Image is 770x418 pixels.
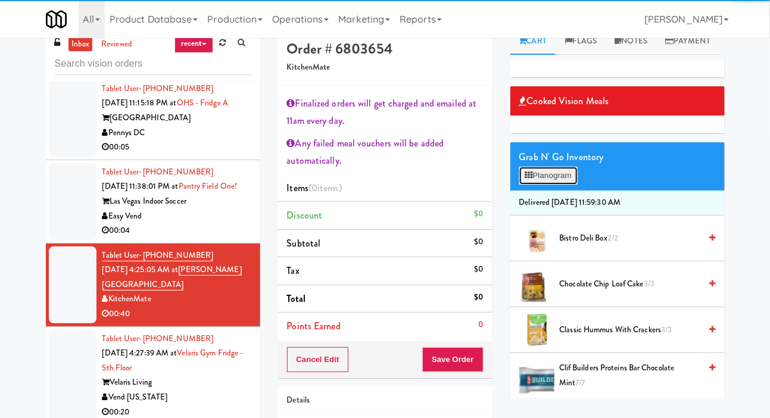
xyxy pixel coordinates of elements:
span: [DATE] 11:38:01 PM at [102,180,179,192]
span: 7/7 [575,377,585,388]
a: Pantry Field One! [179,180,238,192]
a: Cart [510,28,556,55]
li: Tablet User· [PHONE_NUMBER][DATE] 4:25:05 AM at[PERSON_NAME][GEOGRAPHIC_DATA]KitchenMate00:40 [46,244,260,327]
span: · [PHONE_NUMBER] [139,249,214,261]
div: 00:04 [102,223,251,238]
span: Total [287,292,306,305]
a: OHS - Fridge A [177,97,228,108]
button: Cancel Edit [287,347,349,372]
input: Search vision orders [55,53,251,75]
span: Points Earned [287,319,341,333]
div: $0 [474,262,483,277]
span: Bistro Deli Box [560,231,701,246]
span: Discount [287,208,323,222]
div: Grab N' Go Inventory [519,148,716,166]
h4: Order # 6803654 [287,41,484,57]
div: Vend [US_STATE] [102,390,251,405]
span: Subtotal [287,236,321,250]
div: [GEOGRAPHIC_DATA] [102,111,251,126]
span: [DATE] 4:25:05 AM at [102,264,179,275]
span: 3/3 [661,324,672,335]
a: recent [174,34,214,53]
a: Tablet User· [PHONE_NUMBER] [102,166,214,177]
div: Las Vegas Indoor Soccer [102,194,251,209]
span: 3/3 [644,278,654,289]
div: Easy Vend [102,209,251,224]
a: Velaris Gym Fridge - 5th Floor [102,347,244,373]
a: Tablet User· [PHONE_NUMBER] [102,333,214,344]
div: Details [287,393,484,408]
button: Save Order [422,347,483,372]
span: (0 ) [308,181,342,195]
span: Classic Hummus With Crackers [560,323,701,338]
div: Pennys DC [102,126,251,141]
span: · [PHONE_NUMBER] [139,166,214,177]
h5: KitchenMate [287,63,484,72]
a: Payment [656,28,719,55]
li: Tablet User· [PHONE_NUMBER][DATE] 11:38:01 PM atPantry Field One!Las Vegas Indoor SoccerEasy Vend... [46,160,260,244]
span: 2/2 [607,232,618,244]
a: [PERSON_NAME][GEOGRAPHIC_DATA] [102,264,242,291]
div: 00:40 [102,307,251,322]
div: Chocolate Chip Loaf Cake3/3 [555,277,716,292]
span: Items [287,181,342,195]
div: 0 [478,317,483,332]
span: [DATE] 4:27:39 AM at [102,347,177,358]
button: Planogram [519,167,578,185]
a: Tablet User· [PHONE_NUMBER] [102,249,214,261]
span: · [PHONE_NUMBER] [139,83,214,94]
div: Clif Builders proteins Bar Chocolate Mint7/7 [554,361,716,390]
ng-pluralize: items [317,181,339,195]
a: Notes [606,28,657,55]
img: Micromart [46,9,67,30]
div: 00:05 [102,140,251,155]
div: KitchenMate [102,292,251,307]
span: Cooked Vision Meals [519,92,609,110]
span: Tax [287,264,300,277]
div: $0 [474,290,483,305]
a: Flags [556,28,606,55]
span: · [PHONE_NUMBER] [139,333,214,344]
div: $0 [474,235,483,249]
span: Clif Builders proteins Bar Chocolate Mint [559,361,701,390]
div: Any failed meal vouchers will be added automatically. [287,135,484,170]
a: inbox [68,37,93,52]
span: Chocolate Chip Loaf Cake [560,277,701,292]
li: Tablet User· [PHONE_NUMBER][DATE] 11:15:18 PM atOHS - Fridge A[GEOGRAPHIC_DATA]Pennys DC00:05 [46,77,260,160]
div: Finalized orders will get charged and emailed at 11am every day. [287,95,484,130]
div: Bistro Deli Box2/2 [555,231,716,246]
div: Classic Hummus With Crackers3/3 [555,323,716,338]
div: $0 [474,207,483,222]
span: [DATE] 11:15:18 PM at [102,97,177,108]
a: Tablet User· [PHONE_NUMBER] [102,83,214,94]
div: Velaris Living [102,375,251,390]
a: reviewed [98,37,135,52]
li: Delivered [DATE] 11:59:30 AM [510,191,725,216]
